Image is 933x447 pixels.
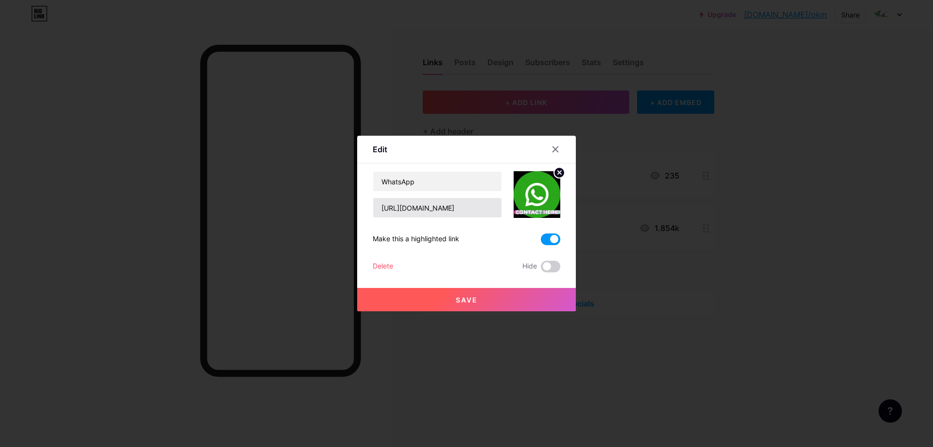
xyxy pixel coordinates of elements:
input: Title [373,172,501,191]
span: Hide [522,261,537,272]
img: link_thumbnail [514,171,560,218]
div: Edit [373,143,387,155]
input: URL [373,198,501,217]
span: Save [456,296,478,304]
div: Delete [373,261,393,272]
button: Save [357,288,576,311]
div: Make this a highlighted link [373,233,459,245]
